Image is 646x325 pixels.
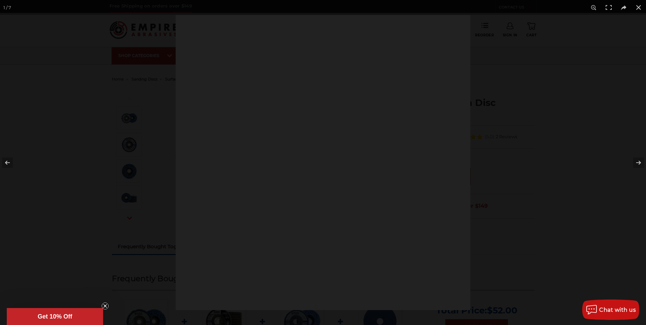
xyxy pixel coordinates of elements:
button: Next (arrow right) [622,146,646,180]
span: Chat with us [599,307,636,313]
button: Chat with us [582,300,639,320]
div: Get 10% OffClose teaser [7,308,103,325]
button: Close teaser [102,303,109,309]
span: Get 10% Off [38,313,72,320]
